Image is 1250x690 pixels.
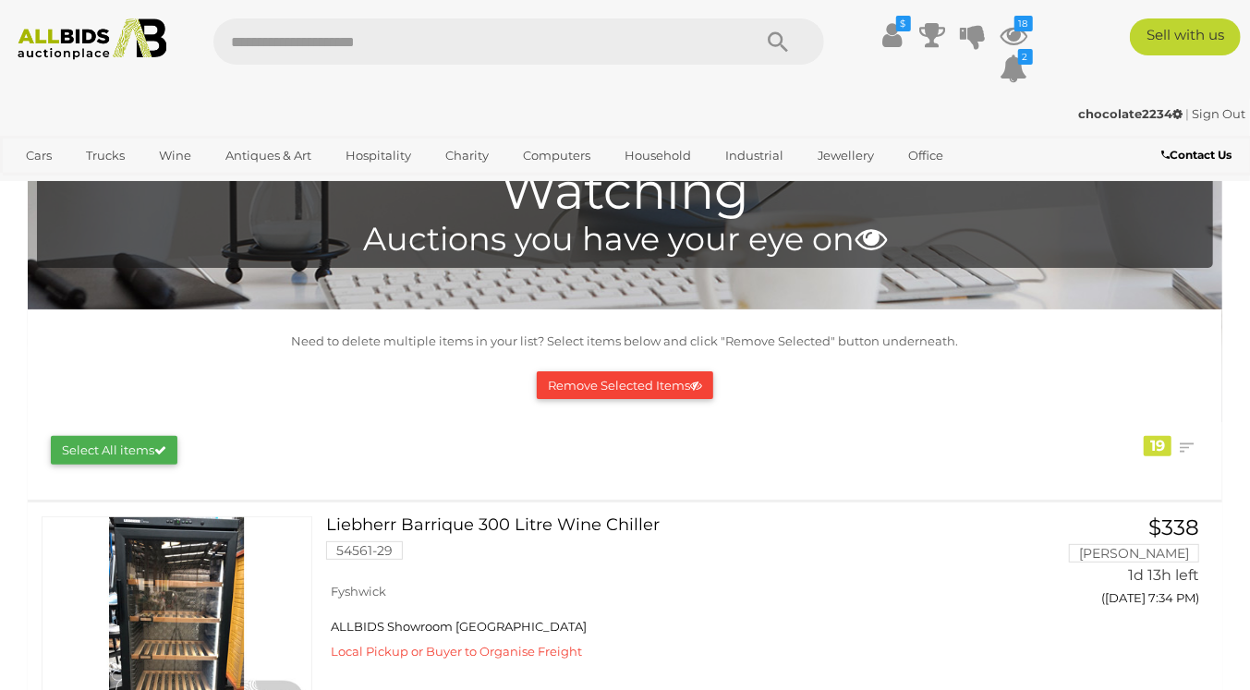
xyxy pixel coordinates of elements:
i: 2 [1018,49,1033,65]
a: Sell with us [1130,18,1241,55]
a: Sports [14,171,76,201]
a: Office [897,140,956,171]
a: Hospitality [334,140,423,171]
span: | [1185,106,1189,121]
button: Select All items [51,436,177,465]
i: 18 [1014,16,1033,31]
a: [GEOGRAPHIC_DATA] [86,171,241,201]
a: Computers [511,140,602,171]
p: Need to delete multiple items in your list? Select items below and click "Remove Selected" button... [37,331,1213,352]
a: Cars [14,140,64,171]
button: Remove Selected Items [537,371,713,400]
a: Jewellery [806,140,887,171]
b: Contact Us [1161,148,1232,162]
a: Contact Us [1161,145,1236,165]
a: Industrial [713,140,795,171]
a: Household [613,140,703,171]
i: $ [896,16,911,31]
a: Wine [147,140,203,171]
a: 18 [1001,18,1028,52]
a: Charity [433,140,501,171]
a: Antiques & Art [213,140,323,171]
a: chocolate2234 [1078,106,1185,121]
a: 2 [1001,52,1028,85]
img: Allbids.com.au [9,18,176,60]
a: Trucks [74,140,137,171]
button: Search [732,18,824,65]
span: $338 [1148,514,1199,540]
a: $ [879,18,906,52]
a: Liebherr Barrique 300 Litre Wine Chiller 54561-29 [340,516,1009,574]
strong: chocolate2234 [1078,106,1183,121]
div: 19 [1144,436,1171,456]
h1: Watching [46,163,1204,220]
h4: Auctions you have your eye on [46,222,1204,258]
a: Sign Out [1192,106,1245,121]
a: $338 [PERSON_NAME] 1d 13h left ([DATE] 7:34 PM) [1038,516,1205,615]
